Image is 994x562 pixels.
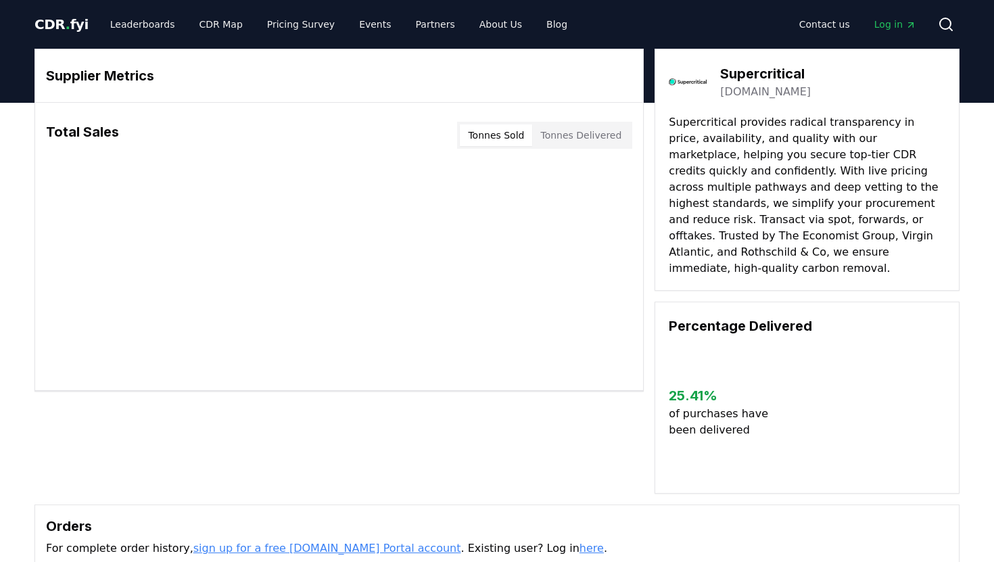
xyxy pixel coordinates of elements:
[193,542,461,555] a: sign up for a free [DOMAIN_NAME] Portal account
[863,12,927,37] a: Log in
[532,124,630,146] button: Tonnes Delivered
[34,16,89,32] span: CDR fyi
[46,516,948,536] h3: Orders
[99,12,578,37] nav: Main
[46,122,119,149] h3: Total Sales
[189,12,254,37] a: CDR Map
[788,12,927,37] nav: Main
[720,64,811,84] h3: Supercritical
[579,542,604,555] a: here
[874,18,916,31] span: Log in
[34,15,89,34] a: CDR.fyi
[66,16,70,32] span: .
[669,316,945,336] h3: Percentage Delivered
[348,12,402,37] a: Events
[405,12,466,37] a: Partners
[460,124,532,146] button: Tonnes Sold
[788,12,861,37] a: Contact us
[536,12,578,37] a: Blog
[256,12,346,37] a: Pricing Survey
[669,114,945,277] p: Supercritical provides radical transparency in price, availability, and quality with our marketpl...
[669,406,779,438] p: of purchases have been delivered
[669,385,779,406] h3: 25.41 %
[99,12,186,37] a: Leaderboards
[46,66,632,86] h3: Supplier Metrics
[469,12,533,37] a: About Us
[720,84,811,100] a: [DOMAIN_NAME]
[669,63,707,101] img: Supercritical-logo
[46,540,948,557] p: For complete order history, . Existing user? Log in .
